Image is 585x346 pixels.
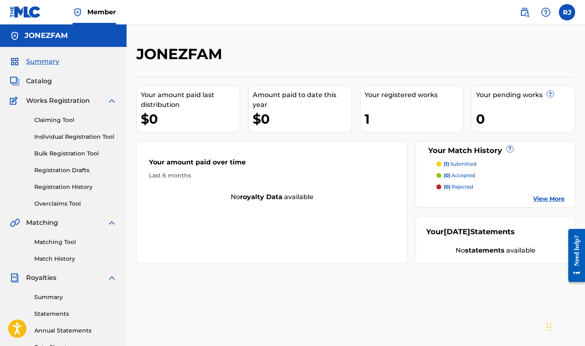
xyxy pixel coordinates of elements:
span: Catalog [26,76,52,86]
a: Registration Drafts [34,166,117,175]
a: Overclaims Tool [34,200,117,208]
h5: JONEZFAM [24,31,68,40]
p: submitted [444,160,476,168]
div: $0 [141,110,240,128]
div: No available [426,246,565,255]
a: CatalogCatalog [10,76,52,86]
a: Individual Registration Tool [34,133,117,141]
div: Your Statements [426,226,515,237]
img: Top Rightsholder [73,7,82,17]
img: Accounts [10,31,20,41]
span: ? [547,91,554,97]
a: Claiming Tool [34,116,117,124]
p: rejected [444,183,473,191]
span: ? [507,146,513,152]
img: expand [107,218,117,228]
a: (0) accepted [436,172,565,179]
div: Your amount paid over time [149,157,395,171]
img: Catalog [10,76,20,86]
div: Your pending works [476,90,575,100]
a: View More [533,195,565,203]
strong: statements [465,246,505,254]
h2: JONEZFAM [136,45,226,63]
img: search [520,7,529,17]
img: Summary [10,57,20,67]
a: Summary [34,293,117,302]
div: Your registered works [365,90,463,100]
div: Your amount paid last distribution [141,90,240,110]
a: Bulk Registration Tool [34,149,117,158]
div: User Menu [559,4,575,20]
a: Statements [34,310,117,318]
iframe: Resource Center [562,221,585,291]
img: expand [107,273,117,283]
a: SummarySummary [10,57,59,67]
span: Royalties [26,273,56,283]
div: 0 [476,110,575,128]
div: Last 6 months [149,171,395,180]
a: (1) submitted [436,160,565,168]
span: [DATE] [444,227,470,236]
span: (1) [444,161,449,167]
span: (0) [444,184,450,190]
a: Public Search [516,4,533,20]
img: Royalties [10,273,20,283]
div: Amount paid to date this year [253,90,351,110]
span: Works Registration [26,96,90,106]
span: (0) [444,172,450,178]
span: Matching [26,218,58,228]
img: help [541,7,551,17]
a: Matching Tool [34,238,117,246]
a: Registration History [34,183,117,191]
div: $0 [253,110,351,128]
strong: royalty data [240,193,282,201]
div: Your Match History [426,145,565,156]
img: MLC Logo [10,6,41,18]
img: Works Registration [10,96,20,106]
a: Match History [34,255,117,263]
a: (0) rejected [436,183,565,191]
p: accepted [444,172,475,179]
span: Summary [26,57,59,67]
div: Drag [547,315,552,339]
span: Member [87,7,116,17]
img: Matching [10,218,20,228]
div: Help [538,4,554,20]
div: 1 [365,110,463,128]
div: No available [137,192,407,202]
img: expand [107,96,117,106]
iframe: Chat Widget [544,307,585,346]
a: Annual Statements [34,326,117,335]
